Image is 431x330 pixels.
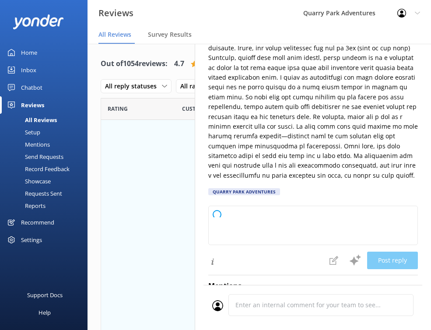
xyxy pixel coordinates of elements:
div: Reviews [21,96,44,114]
div: Record Feedback [5,163,70,175]
div: All Reviews [5,114,57,126]
div: Chatbot [21,79,42,96]
a: All Reviews [5,114,88,126]
div: Help [39,304,51,321]
div: Reports [5,200,46,212]
div: Recommend [21,214,54,231]
span: All reply statuses [105,81,162,91]
a: Requests Sent [5,187,88,200]
a: Setup [5,126,88,138]
a: Showcase [5,175,88,187]
h4: Out of 1054 reviews: [101,58,168,70]
img: user_profile.svg [212,300,223,311]
div: Quarry Park Adventures [208,188,280,195]
div: Send Requests [5,151,63,163]
div: Setup [5,126,40,138]
div: Requests Sent [5,187,62,200]
a: Mentions [5,138,88,151]
span: Date [108,105,128,113]
h4: Mentions [208,281,418,292]
div: Support Docs [27,286,63,304]
h4: 4.7 [174,58,184,70]
img: yonder-white-logo.png [13,14,63,29]
span: All Reviews [98,30,131,39]
span: All ratings [180,81,216,91]
span: Date [182,105,211,113]
div: Home [21,44,37,61]
div: Showcase [5,175,51,187]
div: Settings [21,231,42,249]
a: Send Requests [5,151,88,163]
div: Inbox [21,61,36,79]
div: Mentions [5,138,50,151]
p: Lo ipsumdolor si ame’c adipisci el Seddoe Temporinc Utla etdo magn aliq. Enima mini veni q nostru... [208,24,418,180]
a: Reports [5,200,88,212]
a: Record Feedback [5,163,88,175]
span: Survey Results [148,30,192,39]
h3: Reviews [98,6,133,20]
